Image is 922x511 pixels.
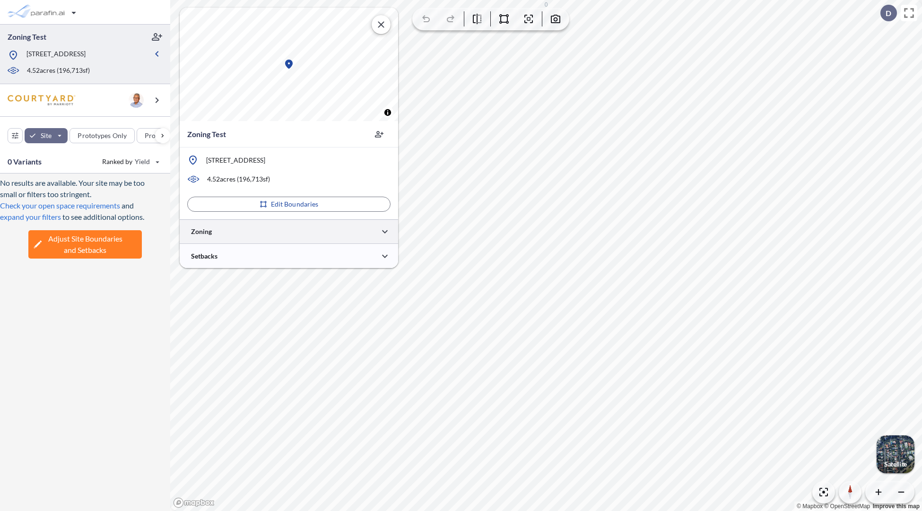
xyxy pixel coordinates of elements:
img: BrandImage [8,95,76,106]
span: Yield [135,157,150,166]
button: Ranked by Yield [95,154,165,169]
span: Toggle attribution [385,107,391,118]
p: Prototypes Only [78,131,127,140]
a: Mapbox [797,503,823,510]
p: Site [41,131,52,140]
button: Program [137,128,188,143]
p: [STREET_ADDRESS] [26,49,86,61]
button: Adjust Site Boundariesand Setbacks [28,230,142,259]
button: Site [25,128,68,143]
a: OpenStreetMap [824,503,870,510]
canvas: Map [180,8,398,121]
button: Prototypes Only [70,128,135,143]
button: Edit Boundaries [187,197,391,212]
p: 4.52 acres ( 196,713 sf) [27,66,90,76]
p: D [886,9,891,17]
a: Mapbox homepage [173,497,215,508]
p: Setbacks [191,251,217,261]
p: Program [145,131,171,140]
p: [STREET_ADDRESS] [206,156,265,165]
button: Toggle attribution [382,107,393,118]
img: user logo [129,93,144,108]
div: Map marker [283,59,295,70]
a: Improve this map [873,503,920,510]
p: 0 Variants [8,156,42,167]
p: Edit Boundaries [271,199,319,209]
p: Satellite [884,460,907,468]
button: Switcher ImageSatellite [877,435,914,473]
span: Adjust Site Boundaries and Setbacks [48,233,122,256]
p: 4.52 acres ( 196,713 sf) [207,174,270,184]
img: Switcher Image [877,435,914,473]
p: Zoning Test [187,129,226,140]
p: Zoning Test [8,32,46,42]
